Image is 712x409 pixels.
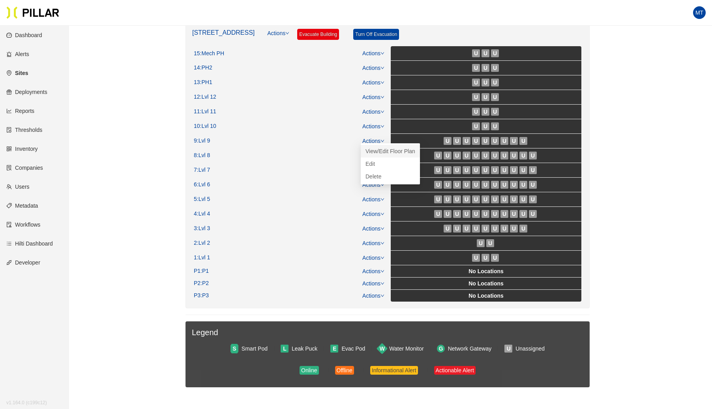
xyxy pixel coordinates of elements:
[362,268,384,274] a: Actions
[493,253,497,262] span: U
[200,292,209,299] span: : P3
[446,195,450,204] span: U
[285,31,289,35] span: down
[474,166,478,174] span: U
[502,151,506,160] span: U
[483,107,487,116] span: U
[365,147,415,156] a: View/Edit Floor Plan
[502,195,506,204] span: U
[197,196,210,203] span: : Lvl 5
[531,210,535,218] span: U
[493,64,497,72] span: U
[362,50,384,56] a: Actions
[493,107,497,116] span: U
[380,241,384,245] span: down
[365,172,415,181] span: Delete
[380,95,384,99] span: down
[362,65,384,71] a: Actions
[362,109,384,115] a: Actions
[200,50,224,57] span: : Mech PH
[436,366,474,375] div: Actionable Alert
[493,166,497,174] span: U
[531,151,535,160] span: U
[197,167,210,174] span: : Lvl 7
[200,108,216,115] span: : Lvl 11
[512,210,516,218] span: U
[502,210,506,218] span: U
[362,255,384,261] a: Actions
[465,137,468,145] span: U
[493,224,497,233] span: U
[695,6,703,19] span: MT
[512,151,516,160] span: U
[455,224,459,233] span: U
[493,137,497,145] span: U
[474,253,478,262] span: U
[474,64,478,72] span: U
[380,197,384,201] span: down
[242,344,268,353] div: Smart Pod
[521,195,525,204] span: U
[6,127,42,133] a: exceptionThresholds
[392,291,580,300] div: No Locations
[455,151,459,160] span: U
[380,51,384,55] span: down
[493,151,497,160] span: U
[515,344,545,353] div: Unassigned
[446,180,450,189] span: U
[197,181,210,188] span: : Lvl 6
[194,64,212,71] div: 14
[521,151,525,160] span: U
[446,137,450,145] span: U
[483,122,487,131] span: U
[200,280,209,287] span: : P2
[194,292,209,299] div: P3
[465,180,468,189] span: U
[446,151,450,160] span: U
[200,64,212,71] span: : PH2
[448,344,491,353] div: Network Gateway
[372,366,416,375] div: Informational Alert
[493,180,497,189] span: U
[194,240,210,247] div: 2
[465,151,468,160] span: U
[6,51,29,57] a: alertAlerts
[512,195,516,204] span: U
[474,210,478,218] span: U
[200,123,216,130] span: : Lvl 10
[197,137,210,144] span: : Lvl 9
[6,240,53,247] a: barsHilti Dashboard
[474,107,478,116] span: U
[531,195,535,204] span: U
[362,182,384,188] a: Actions
[483,195,487,204] span: U
[6,203,38,209] a: tagMetadata
[512,166,516,174] span: U
[392,267,580,276] div: No Locations
[436,195,440,204] span: U
[436,151,440,160] span: U
[521,210,525,218] span: U
[380,269,384,273] span: down
[521,137,525,145] span: U
[194,94,216,101] div: 12
[194,167,210,174] div: 7
[455,180,459,189] span: U
[362,138,384,144] a: Actions
[6,221,40,228] a: auditWorkflows
[194,254,210,261] div: 1
[521,224,525,233] span: U
[337,366,352,375] div: Offline
[6,165,43,171] a: solutionCompanies
[194,268,209,275] div: P1
[493,49,497,58] span: U
[6,32,42,38] a: dashboardDashboard
[436,166,440,174] span: U
[194,108,216,115] div: 11
[362,94,384,100] a: Actions
[353,29,399,40] a: Turn Off Evacuation
[474,137,478,145] span: U
[194,196,210,203] div: 5
[465,166,468,174] span: U
[232,344,236,353] span: S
